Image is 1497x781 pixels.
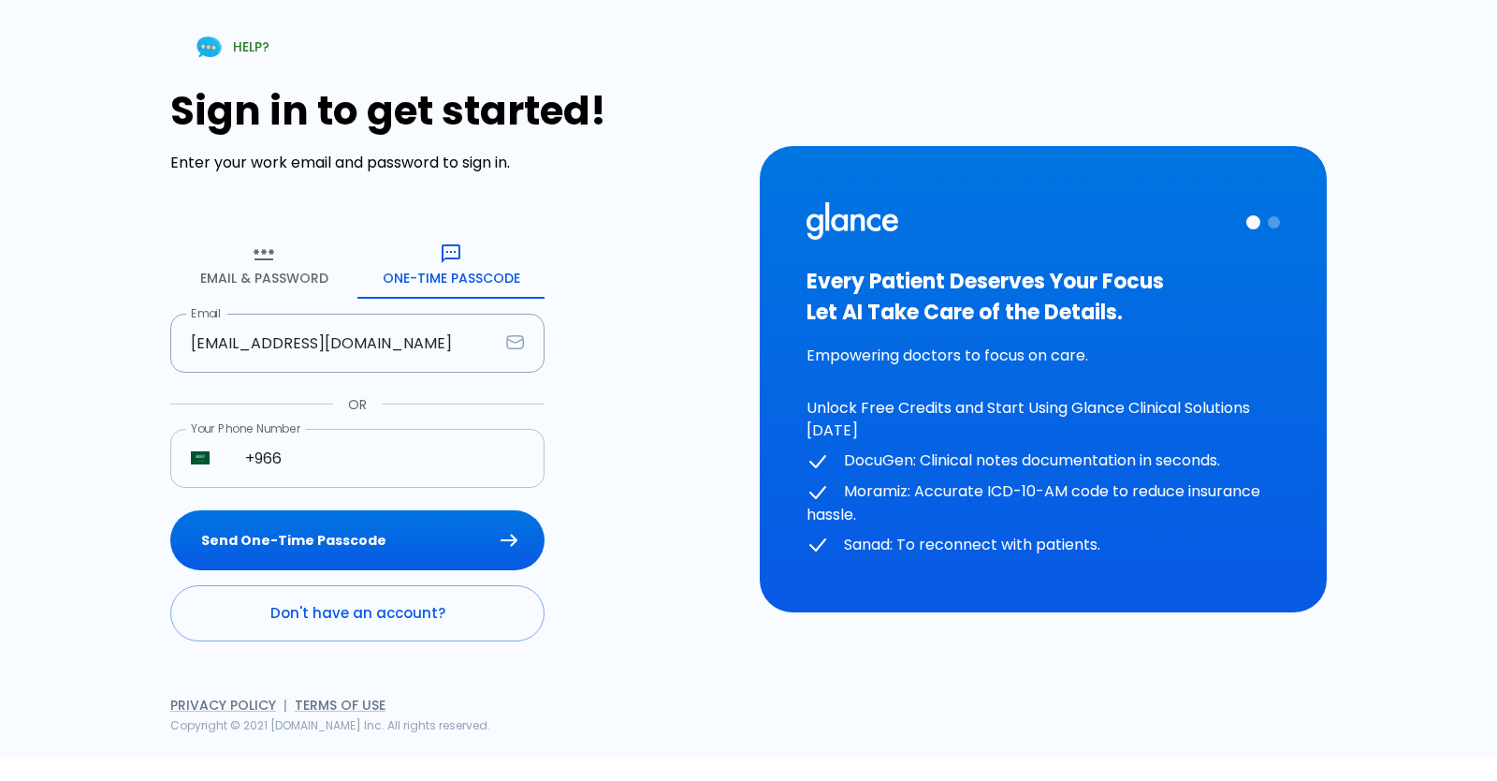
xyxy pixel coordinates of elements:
p: DocuGen: Clinical notes documentation in seconds. [807,449,1280,473]
button: Email & Password [170,231,357,299]
p: Empowering doctors to focus on care. [807,345,1280,367]
button: Send One-Time Passcode [170,510,545,571]
input: dr.ahmed@clinic.com [170,314,499,373]
span: | [283,696,287,715]
p: Sanad: To reconnect with patients. [807,534,1280,557]
a: Don't have an account? [170,585,545,641]
a: HELP? [170,23,292,71]
p: Enter your work email and password to sign in. [170,152,737,174]
h1: Sign in to get started! [170,88,737,134]
img: unknown [191,451,210,464]
a: Privacy Policy [170,696,276,715]
a: Terms of Use [295,696,385,715]
span: Copyright © 2021 [DOMAIN_NAME] Inc. All rights reserved. [170,717,490,733]
img: Chat Support [193,31,225,64]
p: Unlock Free Credits and Start Using Glance Clinical Solutions [DATE] [807,397,1280,442]
button: One-Time Passcode [357,231,545,299]
button: Select country [183,441,217,475]
p: OR [348,395,367,414]
p: Moramiz: Accurate ICD-10-AM code to reduce insurance hassle. [807,480,1280,526]
h3: Every Patient Deserves Your Focus Let AI Take Care of the Details. [807,266,1280,328]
